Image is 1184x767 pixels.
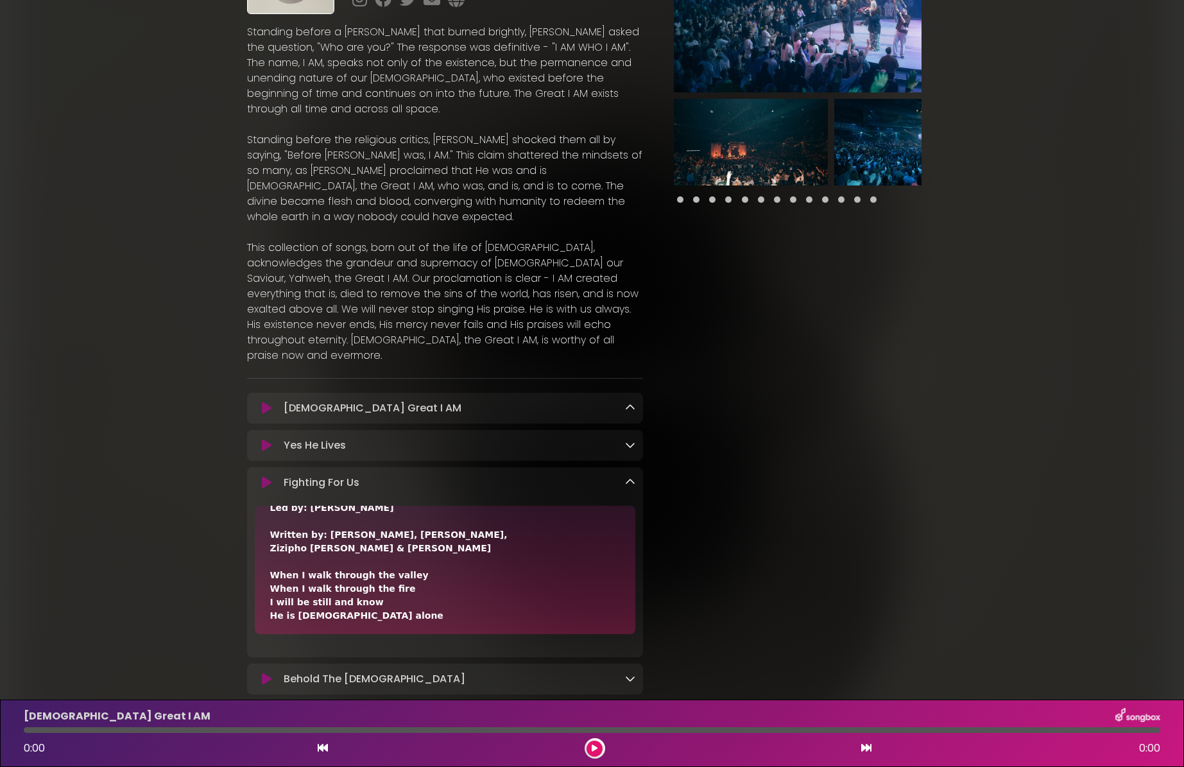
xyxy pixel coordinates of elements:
[1139,741,1160,756] span: 0:00
[674,99,828,185] img: LQCBXbZlSEmSu9XS9bIf
[284,438,346,453] p: Yes He Lives
[24,709,210,724] p: [DEMOGRAPHIC_DATA] Great I AM
[284,475,359,490] p: Fighting For Us
[247,24,644,117] p: Standing before a [PERSON_NAME] that burned brightly, [PERSON_NAME] asked the question, "Who are ...
[24,741,45,755] span: 0:00
[247,240,644,363] p: This collection of songs, born out of the life of [DEMOGRAPHIC_DATA], acknowledges the grandeur a...
[284,401,461,416] p: [DEMOGRAPHIC_DATA] Great I AM
[834,99,988,185] img: gTufBB9xTMeUqoSkXQIa
[1115,708,1160,725] img: songbox-logo-white.png
[247,132,644,225] p: Standing before the religious critics, [PERSON_NAME] shocked them all by saying, "Before [PERSON_...
[284,671,465,687] p: Behold The [DEMOGRAPHIC_DATA]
